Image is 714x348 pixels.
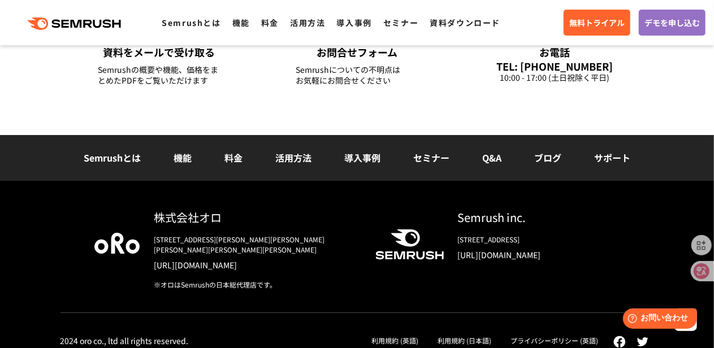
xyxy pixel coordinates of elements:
[296,45,418,59] div: お問合せフォーム
[594,151,630,164] a: サポート
[261,17,279,28] a: 料金
[60,336,189,346] div: 2024 oro co., ltd all rights reserved.
[494,45,616,59] div: お電話
[644,16,700,29] span: デモを申し込む
[430,17,500,28] a: 資料ダウンロード
[413,151,449,164] a: セミナー
[98,45,220,59] div: 資料をメールで受け取る
[174,151,192,164] a: 機能
[29,29,115,40] div: 域名: [DOMAIN_NAME]
[564,10,630,36] a: 無料トライアル
[154,234,357,255] div: [STREET_ADDRESS][PERSON_NAME][PERSON_NAME][PERSON_NAME][PERSON_NAME][PERSON_NAME]
[128,68,186,75] div: 关键词（按流量）
[115,67,124,76] img: tab_keywords_by_traffic_grey.svg
[569,16,625,29] span: 無料トライアル
[84,151,141,164] a: Semrushとは
[58,68,87,75] div: 域名概述
[224,151,243,164] a: 料金
[383,17,418,28] a: セミナー
[534,151,561,164] a: ブログ
[154,259,357,271] a: [URL][DOMAIN_NAME]
[296,64,418,86] div: Semrushについての不明点は お気軽にお問合せください
[371,336,418,345] a: 利用規約 (英語)
[94,233,140,253] img: oro company
[18,29,27,40] img: website_grey.svg
[494,72,616,83] div: 10:00 - 17:00 (土日祝除く平日)
[154,280,357,290] div: ※オロはSemrushの日本総代理店です。
[458,209,620,225] div: Semrush inc.
[98,64,220,86] div: Semrushの概要や機能、価格をまとめたPDFをご覧いただけます
[494,60,616,72] div: TEL: [PHONE_NUMBER]
[637,337,648,346] img: twitter
[438,336,491,345] a: 利用規約 (日本語)
[46,67,55,76] img: tab_domain_overview_orange.svg
[482,151,501,164] a: Q&A
[639,10,706,36] a: デモを申し込む
[162,17,220,28] a: Semrushとは
[458,249,620,260] a: [URL][DOMAIN_NAME]
[613,304,702,336] iframe: Help widget launcher
[458,234,620,245] div: [STREET_ADDRESS]
[344,151,380,164] a: 導入事例
[275,151,311,164] a: 活用方法
[32,18,55,27] div: v 4.0.25
[232,17,250,28] a: 機能
[337,17,372,28] a: 導入事例
[18,18,27,27] img: logo_orange.svg
[613,336,626,348] img: facebook
[510,336,598,345] a: プライバシーポリシー (英語)
[154,209,357,225] div: 株式会社オロ
[290,17,325,28] a: 活用方法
